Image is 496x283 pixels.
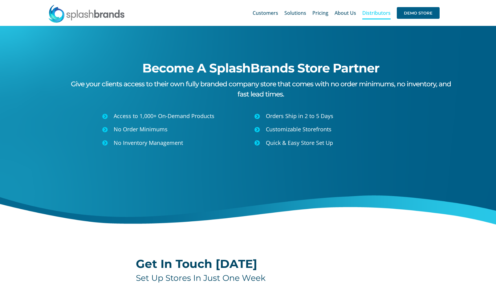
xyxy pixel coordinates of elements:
span: No Order Minimums [114,125,168,133]
span: Customers [253,10,278,15]
a: Distributors [362,3,391,23]
span: Solutions [284,10,306,15]
span: About Us [335,10,356,15]
span: Become A SplashBrands Store Partner [142,60,379,76]
span: Pricing [312,10,328,15]
span: Distributors [362,10,391,15]
a: Pricing [312,3,328,23]
span: Access to 1,000+ On-Demand Products [114,112,214,120]
h4: Set Up Stores In Just One Week [136,273,360,283]
span: Give your clients access to their own fully branded company store that comes with no order minimu... [71,80,451,98]
span: Customizable Storefronts [266,125,331,133]
a: DEMO STORE [397,3,440,23]
nav: Main Menu [253,3,440,23]
a: Customers [253,3,278,23]
span: Quick & Easy Store Set Up [266,139,333,146]
h2: Get In Touch [DATE] [136,258,360,270]
span: DEMO STORE [397,7,440,19]
span: Orders Ship in 2 to 5 Days [266,112,333,120]
img: SplashBrands.com Logo [48,4,125,23]
span: No Inventory Management [114,139,183,146]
